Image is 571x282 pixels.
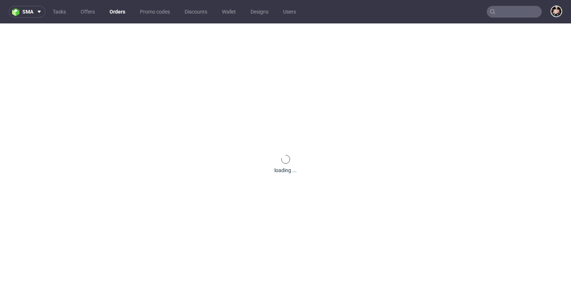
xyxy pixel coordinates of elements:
[274,167,297,174] div: loading ...
[136,6,174,18] a: Promo codes
[48,6,70,18] a: Tasks
[218,6,240,18] a: Wallet
[12,8,22,16] img: logo
[22,9,33,14] span: sma
[9,6,45,18] button: sma
[279,6,300,18] a: Users
[180,6,212,18] a: Discounts
[105,6,130,18] a: Orders
[76,6,99,18] a: Offers
[246,6,273,18] a: Designs
[551,6,561,16] img: Marta Tomaszewska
